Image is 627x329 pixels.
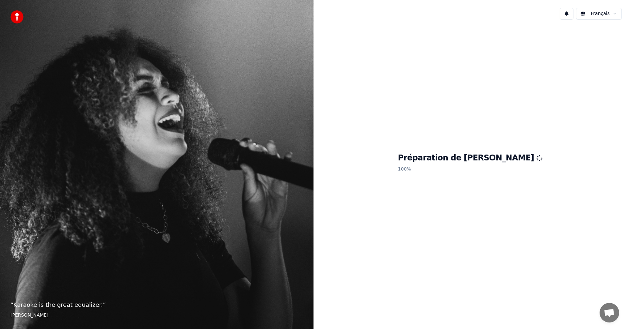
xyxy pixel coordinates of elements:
[10,10,24,23] img: youka
[10,300,303,309] p: “ Karaoke is the great equalizer. ”
[398,153,543,163] h1: Préparation de [PERSON_NAME]
[600,303,619,322] div: Ouvrir le chat
[398,163,543,175] p: 100 %
[10,312,303,319] footer: [PERSON_NAME]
